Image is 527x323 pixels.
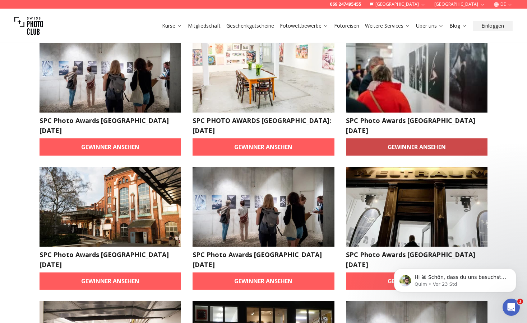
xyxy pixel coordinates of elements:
img: Swiss photo club [14,11,43,40]
a: 069 247495455 [330,1,361,7]
a: Gewinner ansehen [346,272,488,290]
a: Fotowettbewerbe [280,22,328,29]
a: Gewinner ansehen [193,138,334,156]
h2: SPC PHOTO AWARDS [GEOGRAPHIC_DATA]: [DATE] [193,115,334,136]
iframe: Intercom notifications Nachricht [383,253,527,304]
button: Fotoreisen [331,21,362,31]
a: Blog [449,22,467,29]
a: Kurse [162,22,182,29]
h2: SPC Photo Awards [GEOGRAPHIC_DATA] [DATE] [40,250,181,270]
a: Über uns [416,22,444,29]
img: SPC Photo Awards BERLIN Nov. 2022 [40,167,181,247]
a: Gewinner ansehen [40,138,181,156]
img: SPC PHOTO AWARDS Frankfurt: Juni 2022 [193,33,334,113]
button: Geschenkgutscheine [223,21,277,31]
span: 1 [517,299,523,304]
img: SPC Photo Awards STUTTGART MAI 2022 [40,33,181,113]
a: Weitere Services [365,22,410,29]
a: Geschenkgutscheine [226,22,274,29]
img: SPC Photo Awards MÜNCHEN Juli 2022 [346,33,488,113]
button: Kurse [159,21,185,31]
img: SPC Photo Awards STUTTGART Nov. 2022 [193,167,334,247]
button: Blog [447,21,470,31]
h2: SPC Photo Awards [GEOGRAPHIC_DATA] [DATE] [193,250,334,270]
h2: SPC Photo Awards [GEOGRAPHIC_DATA] [DATE] [346,250,488,270]
a: Gewinner ansehen [346,138,488,156]
button: Über uns [413,21,447,31]
img: SPC Photo Awards MÜNCHEN Nov. 2022 [346,167,488,247]
h2: SPC Photo Awards [GEOGRAPHIC_DATA] [DATE] [346,115,488,136]
button: Mitgliedschaft [185,21,223,31]
a: Fotoreisen [334,22,359,29]
a: Mitgliedschaft [188,22,221,29]
a: Gewinner ansehen [40,272,181,290]
button: Weitere Services [362,21,413,31]
h2: SPC Photo Awards [GEOGRAPHIC_DATA] [DATE] [40,115,181,136]
a: Gewinner ansehen [193,272,334,290]
button: Einloggen [473,21,513,31]
iframe: Intercom live chat [503,299,520,316]
button: Fotowettbewerbe [277,21,331,31]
